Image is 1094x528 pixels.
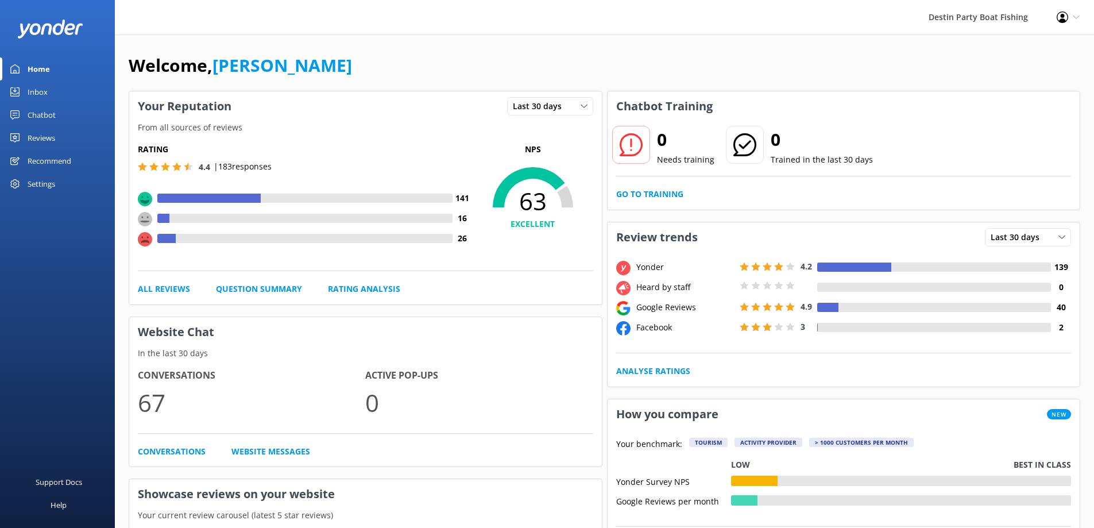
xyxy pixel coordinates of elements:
a: Go to Training [616,188,683,201]
a: Conversations [138,445,206,458]
div: Help [51,494,67,517]
div: Activity Provider [735,438,802,447]
h4: EXCELLENT [473,218,593,230]
a: Analyse Ratings [616,365,690,377]
div: Recommend [28,149,71,172]
h3: Chatbot Training [608,91,721,121]
h3: How you compare [608,399,727,429]
div: Google Reviews [633,301,737,314]
img: yonder-white-logo.png [17,20,83,38]
p: | 183 responses [214,160,272,173]
h4: 26 [453,232,473,245]
span: Last 30 days [991,231,1046,244]
p: Best in class [1014,458,1071,471]
p: 67 [138,383,365,422]
span: 63 [473,187,593,215]
div: Reviews [28,126,55,149]
div: Chatbot [28,103,56,126]
span: 3 [801,321,805,332]
h4: 2 [1051,321,1071,334]
div: Inbox [28,80,48,103]
h3: Review trends [608,222,706,252]
a: Question Summary [216,283,302,295]
div: Home [28,57,50,80]
a: Website Messages [231,445,310,458]
h3: Website Chat [129,317,602,347]
h2: 0 [771,126,873,153]
h3: Your Reputation [129,91,240,121]
a: [PERSON_NAME] [212,53,352,77]
div: Tourism [689,438,728,447]
span: 4.9 [801,301,812,312]
h4: 16 [453,212,473,225]
h4: Active Pop-ups [365,368,593,383]
div: Settings [28,172,55,195]
div: Yonder [633,261,737,273]
h1: Welcome, [129,52,352,79]
div: > 1000 customers per month [809,438,914,447]
div: Facebook [633,321,737,334]
a: All Reviews [138,283,190,295]
h4: 139 [1051,261,1071,273]
p: Trained in the last 30 days [771,153,873,166]
span: 4.4 [199,161,210,172]
span: Last 30 days [513,100,569,113]
h4: 0 [1051,281,1071,294]
h4: Conversations [138,368,365,383]
div: Google Reviews per month [616,495,731,506]
p: NPS [473,143,593,156]
span: 4.2 [801,261,812,272]
p: In the last 30 days [129,347,602,360]
p: Needs training [657,153,714,166]
p: Your current review carousel (latest 5 star reviews) [129,509,602,522]
div: Heard by staff [633,281,737,294]
h2: 0 [657,126,714,153]
div: Yonder Survey NPS [616,476,731,486]
p: From all sources of reviews [129,121,602,134]
h4: 40 [1051,301,1071,314]
h3: Showcase reviews on your website [129,479,602,509]
a: Rating Analysis [328,283,400,295]
p: 0 [365,383,593,422]
div: Support Docs [36,471,82,494]
span: New [1047,409,1071,419]
h5: Rating [138,143,473,156]
h4: 141 [453,192,473,205]
p: Your benchmark: [616,438,682,452]
p: Low [731,458,750,471]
